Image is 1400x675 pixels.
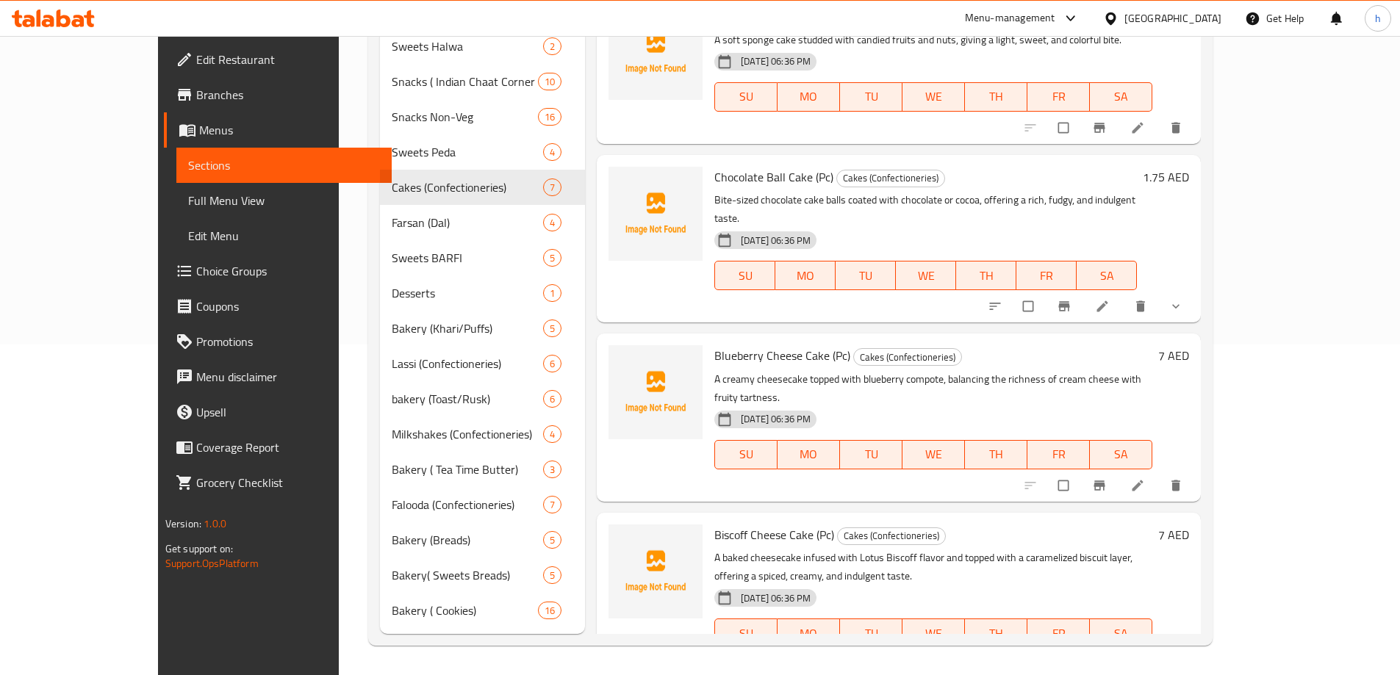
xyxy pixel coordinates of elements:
span: 1 [544,286,561,300]
span: SA [1096,444,1146,465]
div: items [538,73,561,90]
span: Blueberry Cheese Cake (Pc) [714,344,850,367]
span: 4 [544,216,561,230]
svg: Show Choices [1169,299,1183,314]
span: Menu disclaimer [196,368,380,386]
span: SA [1083,265,1131,286]
button: SA [1090,618,1152,648]
button: sort-choices [979,290,1014,322]
span: 16 [539,110,561,124]
span: Desserts [392,284,543,302]
button: delete [1124,290,1160,322]
img: Blueberry Cheese Cake (Pc) [609,345,703,439]
a: Full Menu View [176,183,392,218]
button: TH [965,618,1027,648]
span: Farsan (Dal) [392,214,543,231]
img: Fruit Cake (Pc) [609,6,703,100]
span: TU [846,623,897,644]
span: 5 [544,533,561,547]
div: Bakery (Khari/Puffs)5 [380,311,585,346]
div: items [543,390,561,408]
span: FR [1022,265,1071,286]
span: 4 [544,427,561,441]
button: SU [714,82,778,112]
a: Edit menu item [1095,299,1113,314]
button: TU [840,82,902,112]
div: Farsan (Dal)4 [380,205,585,240]
span: 5 [544,322,561,336]
span: FR [1033,86,1084,107]
div: items [538,602,561,619]
span: Coupons [196,297,380,315]
button: FR [1027,82,1090,112]
span: Get support on: [165,539,233,558]
div: items [543,425,561,443]
button: TU [836,261,896,290]
span: FR [1033,623,1084,644]
div: Cakes (Confectioneries) [853,348,962,366]
span: Promotions [196,333,380,350]
div: Snacks Non-Veg [392,108,538,126]
a: Coupons [164,289,392,324]
span: Branches [196,86,380,104]
div: Sweets BARFI5 [380,240,585,275]
button: show more [1160,290,1195,322]
span: bakery (Toast/Rusk) [392,390,543,408]
div: items [543,531,561,549]
span: Cakes (Confectioneries) [837,170,944,187]
div: Cakes (Confectioneries) [836,170,945,187]
span: Sections [188,156,380,174]
div: items [543,461,561,478]
div: Bakery ( Cookies)16 [380,593,585,628]
a: Grocery Checklist [164,465,392,500]
div: Bakery (Breads)5 [380,522,585,557]
span: Bakery ( Tea Time Butter) [392,461,543,478]
div: items [543,284,561,302]
div: items [543,178,561,196]
span: SU [721,623,772,644]
button: SU [714,261,775,290]
button: WE [896,261,956,290]
span: Select to update [1014,292,1045,320]
div: Cakes (Confectioneries) [837,527,946,545]
div: Sweets Peda4 [380,134,585,170]
span: Cakes (Confectioneries) [838,527,945,544]
span: Biscoff Cheese Cake (Pc) [714,524,834,546]
span: 10 [539,75,561,89]
span: 2 [544,40,561,54]
div: Milkshakes (Confectioneries)4 [380,416,585,452]
span: MO [783,444,834,465]
div: [GEOGRAPHIC_DATA] [1124,10,1221,26]
span: 6 [544,357,561,371]
span: 6 [544,392,561,406]
button: delete [1160,112,1195,144]
p: A soft sponge cake studded with candied fruits and nuts, giving a light, sweet, and colorful bite. [714,31,1152,49]
div: Sweets Halwa [392,37,543,55]
a: Upsell [164,394,392,430]
div: Snacks ( Indian Chaat Corner )10 [380,64,585,99]
div: Menu-management [965,10,1055,27]
span: Lassi (Confectioneries) [392,355,543,372]
span: SA [1096,86,1146,107]
div: items [543,355,561,372]
span: Sweets BARFI [392,249,543,267]
button: FR [1027,440,1090,469]
a: Menu disclaimer [164,359,392,394]
button: TH [965,440,1027,469]
a: Menus [164,112,392,148]
span: Bakery ( Cookies) [392,602,538,619]
div: items [543,320,561,337]
div: items [538,108,561,126]
span: FR [1033,444,1084,465]
a: Coverage Report [164,430,392,465]
button: Branch-specific-item [1083,112,1119,144]
p: A creamy cheesecake topped with blueberry compote, balancing the richness of cream cheese with fr... [714,370,1152,407]
a: Promotions [164,324,392,359]
button: TH [965,82,1027,112]
span: Bakery (Khari/Puffs) [392,320,543,337]
span: Select to update [1049,472,1080,499]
